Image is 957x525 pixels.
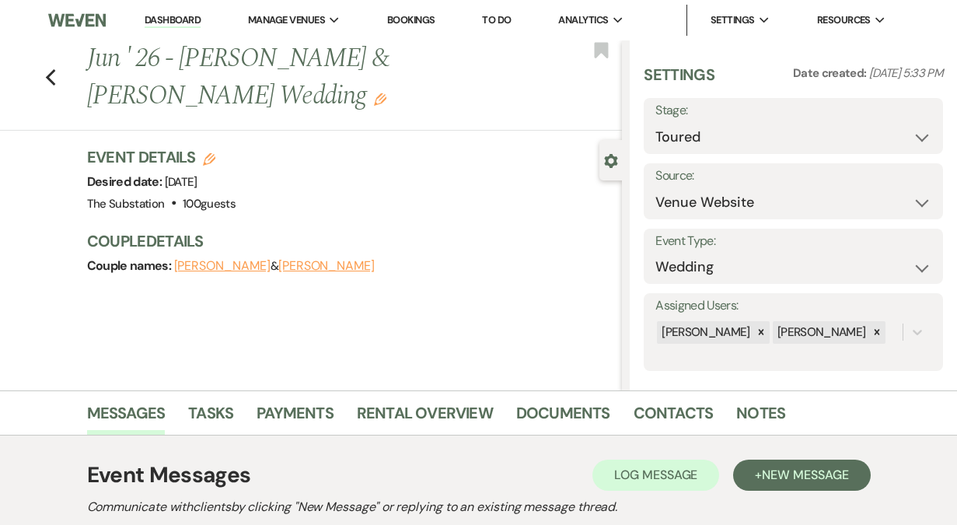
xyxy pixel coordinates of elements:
button: [PERSON_NAME] [174,260,271,272]
a: To Do [482,13,511,26]
button: Log Message [592,460,719,491]
a: Dashboard [145,13,201,28]
span: New Message [762,467,848,483]
button: +New Message [733,460,870,491]
label: Event Type: [655,230,931,253]
img: Weven Logo [48,4,106,37]
button: Edit [374,92,386,106]
a: Bookings [387,13,435,26]
label: Assigned Users: [655,295,931,317]
span: Couple names: [87,257,174,274]
span: Date created: [793,65,869,81]
span: Desired date: [87,173,165,190]
a: Rental Overview [357,401,493,435]
span: The Substation [87,196,165,212]
a: Documents [516,401,610,435]
h3: Settings [644,64,714,98]
span: [DATE] [165,174,197,190]
a: Messages [87,401,166,435]
label: Source: [655,165,931,187]
h3: Couple Details [87,230,607,252]
label: Stage: [655,100,931,122]
span: Settings [711,12,755,28]
span: Analytics [558,12,608,28]
h1: Event Messages [87,459,251,492]
a: Payments [257,401,334,435]
button: [PERSON_NAME] [278,260,375,272]
div: [PERSON_NAME] [657,321,753,344]
span: Resources [817,12,871,28]
h3: Event Details [87,146,236,168]
span: Log Message [614,467,697,483]
h1: Jun ' 26 - [PERSON_NAME] & [PERSON_NAME] Wedding [87,40,509,114]
button: Close lead details [604,152,618,167]
span: [DATE] 5:33 PM [869,65,943,81]
span: Manage Venues [248,12,325,28]
a: Contacts [634,401,714,435]
div: [PERSON_NAME] [773,321,868,344]
a: Tasks [188,401,233,435]
a: Notes [736,401,785,435]
span: & [174,258,375,274]
span: 100 guests [183,196,236,212]
h2: Communicate with clients by clicking "New Message" or replying to an existing message thread. [87,498,871,516]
